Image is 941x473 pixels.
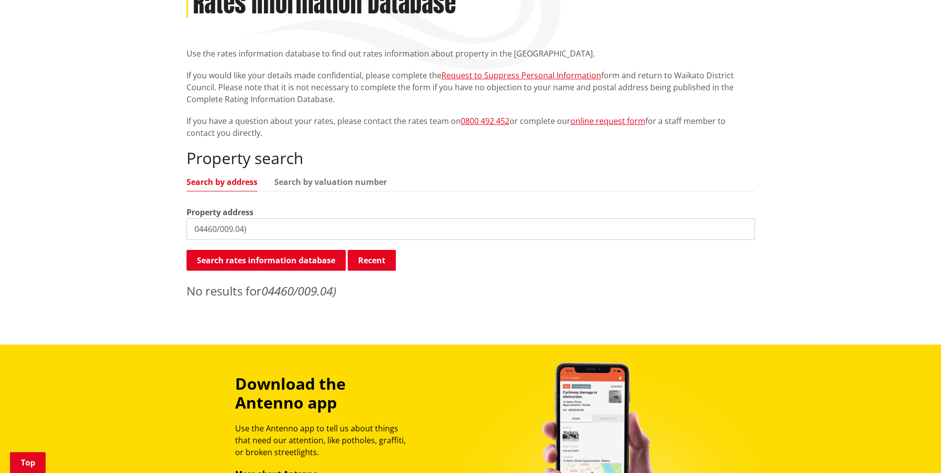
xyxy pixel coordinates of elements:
button: Search rates information database [187,250,346,271]
a: Request to Suppress Personal Information [441,70,601,81]
h3: Download the Antenno app [235,374,415,413]
em: 04460/009.04) [261,283,336,299]
p: Use the Antenno app to tell us about things that need our attention, like potholes, graffiti, or ... [235,422,415,458]
a: Search by valuation number [274,178,387,186]
p: If you have a question about your rates, please contact the rates team on or complete our for a s... [187,115,755,139]
p: If you would like your details made confidential, please complete the form and return to Waikato ... [187,69,755,105]
a: online request form [570,116,645,126]
a: Search by address [187,178,257,186]
a: 0800 492 452 [461,116,509,126]
p: Use the rates information database to find out rates information about property in the [GEOGRAPHI... [187,48,755,59]
iframe: Messenger Launcher [895,431,931,467]
a: Top [10,452,46,473]
h2: Property search [187,149,755,168]
p: No results for [187,282,755,300]
button: Recent [348,250,396,271]
label: Property address [187,206,253,218]
input: e.g. Duke Street NGARUAWAHIA [187,218,755,240]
